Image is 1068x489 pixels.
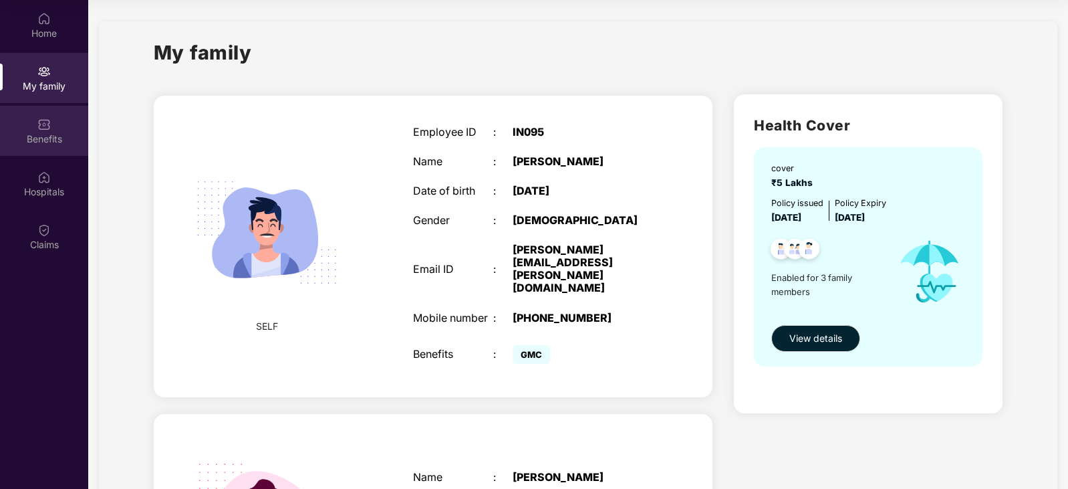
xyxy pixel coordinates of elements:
[789,331,842,346] span: View details
[180,146,354,320] img: svg+xml;base64,PHN2ZyB4bWxucz0iaHR0cDovL3d3dy53My5vcmcvMjAwMC9zdmciIHdpZHRoPSIyMjQiIGhlaWdodD0iMT...
[513,471,652,484] div: [PERSON_NAME]
[493,471,513,484] div: :
[513,155,652,168] div: [PERSON_NAME]
[771,177,818,188] span: ₹5 Lakhs
[413,471,493,484] div: Name
[413,214,493,227] div: Gender
[413,155,493,168] div: Name
[413,312,493,324] div: Mobile number
[413,263,493,276] div: Email ID
[493,185,513,197] div: :
[771,271,886,298] span: Enabled for 3 family members
[493,263,513,276] div: :
[771,212,801,223] span: [DATE]
[493,312,513,324] div: :
[256,319,278,334] span: SELF
[771,162,818,175] div: cover
[513,243,652,294] div: [PERSON_NAME][EMAIL_ADDRESS][PERSON_NAME][DOMAIN_NAME]
[779,235,811,268] img: svg+xml;base64,PHN2ZyB4bWxucz0iaHR0cDovL3d3dy53My5vcmcvMjAwMC9zdmciIHdpZHRoPSI0OC45MTUiIGhlaWdodD...
[513,214,652,227] div: [DEMOGRAPHIC_DATA]
[493,155,513,168] div: :
[493,126,513,138] div: :
[886,225,973,319] img: icon
[413,126,493,138] div: Employee ID
[493,214,513,227] div: :
[765,235,797,268] img: svg+xml;base64,PHN2ZyB4bWxucz0iaHR0cDovL3d3dy53My5vcmcvMjAwMC9zdmciIHdpZHRoPSI0OC45NDMiIGhlaWdodD...
[771,325,860,352] button: View details
[37,223,51,237] img: svg+xml;base64,PHN2ZyBpZD0iQ2xhaW0iIHhtbG5zPSJodHRwOi8vd3d3LnczLm9yZy8yMDAwL3N2ZyIgd2lkdGg9IjIwIi...
[37,118,51,131] img: svg+xml;base64,PHN2ZyBpZD0iQmVuZWZpdHMiIHhtbG5zPSJodHRwOi8vd3d3LnczLm9yZy8yMDAwL3N2ZyIgd2lkdGg9Ij...
[154,37,252,68] h1: My family
[835,212,865,223] span: [DATE]
[413,348,493,361] div: Benefits
[37,65,51,78] img: svg+xml;base64,PHN2ZyB3aWR0aD0iMjAiIGhlaWdodD0iMjAiIHZpZXdCb3g9IjAgMCAyMCAyMCIgZmlsbD0ibm9uZSIgeG...
[771,197,823,210] div: Policy issued
[754,114,982,136] h2: Health Cover
[37,171,51,184] img: svg+xml;base64,PHN2ZyBpZD0iSG9zcGl0YWxzIiB4bWxucz0iaHR0cDovL3d3dy53My5vcmcvMjAwMC9zdmciIHdpZHRoPS...
[513,345,550,364] span: GMC
[413,185,493,197] div: Date of birth
[835,197,886,210] div: Policy Expiry
[513,126,652,138] div: IN095
[513,312,652,324] div: [PHONE_NUMBER]
[793,235,825,268] img: svg+xml;base64,PHN2ZyB4bWxucz0iaHR0cDovL3d3dy53My5vcmcvMjAwMC9zdmciIHdpZHRoPSI0OC45NDMiIGhlaWdodD...
[493,348,513,361] div: :
[37,12,51,25] img: svg+xml;base64,PHN2ZyBpZD0iSG9tZSIgeG1sbnM9Imh0dHA6Ly93d3cudzMub3JnLzIwMDAvc3ZnIiB3aWR0aD0iMjAiIG...
[513,185,652,197] div: [DATE]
